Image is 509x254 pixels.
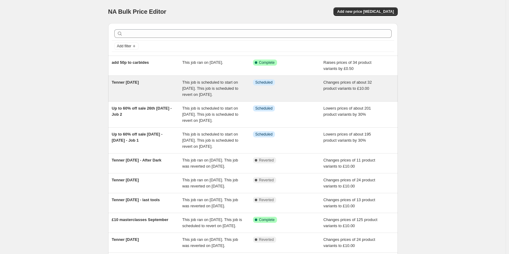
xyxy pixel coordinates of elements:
span: This job ran on [DATE]. This job was reverted on [DATE]. [182,237,238,248]
span: Add filter [117,44,131,49]
span: Complete [259,60,275,65]
span: Scheduled [255,106,273,111]
span: Reverted [259,158,274,163]
span: Reverted [259,237,274,242]
span: Tenner [DATE] [112,80,139,85]
span: Changes prices of 13 product variants to £10.00 [323,198,375,208]
span: This job is scheduled to start on [DATE]. This job is scheduled to revert on [DATE]. [182,132,238,149]
span: add 50p to carbides [112,60,149,65]
span: Raises prices of 34 product variants by £0.50 [323,60,372,71]
span: This job ran on [DATE]. This job was reverted on [DATE]. [182,178,238,188]
span: This job is scheduled to start on [DATE]. This job is scheduled to revert on [DATE]. [182,106,238,123]
span: Changes prices of 24 product variants to £10.00 [323,178,375,188]
span: Tenner [DATE] - last tools [112,198,160,202]
span: Complete [259,217,275,222]
span: Up to 60% off sale [DATE] - [DATE] - Job 1 [112,132,163,143]
span: This job ran on [DATE]. [182,60,223,65]
span: This job ran on [DATE]. This job is scheduled to revert on [DATE]. [182,217,242,228]
span: Tenner [DATE] [112,237,139,242]
span: Changes prices of 125 product variants to £10.00 [323,217,377,228]
span: This job is scheduled to start on [DATE]. This job is scheduled to revert on [DATE]. [182,80,238,97]
span: Scheduled [255,80,273,85]
span: Changes prices of 11 product variants to £10.00 [323,158,375,169]
span: This job ran on [DATE]. This job was reverted on [DATE]. [182,158,238,169]
span: Reverted [259,178,274,183]
span: This job ran on [DATE]. This job was reverted on [DATE]. [182,198,238,208]
span: Up to 60% off sale 26th [DATE] - Job 2 [112,106,172,117]
span: Changes prices of about 32 product variants to £10.00 [323,80,372,91]
span: Reverted [259,198,274,202]
button: Add new price [MEDICAL_DATA] [333,7,397,16]
span: Changes prices of 24 product variants to £10.00 [323,237,375,248]
span: Scheduled [255,132,273,137]
button: Add filter [114,42,139,50]
span: Add new price [MEDICAL_DATA] [337,9,394,14]
span: NA Bulk Price Editor [108,8,166,15]
span: Tenner [DATE] [112,178,139,182]
span: £10 masterclasses September [112,217,169,222]
span: Lowers prices of about 195 product variants by 30% [323,132,371,143]
span: Tenner [DATE] - After Dark [112,158,162,162]
span: Lowers prices of about 201 product variants by 30% [323,106,371,117]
